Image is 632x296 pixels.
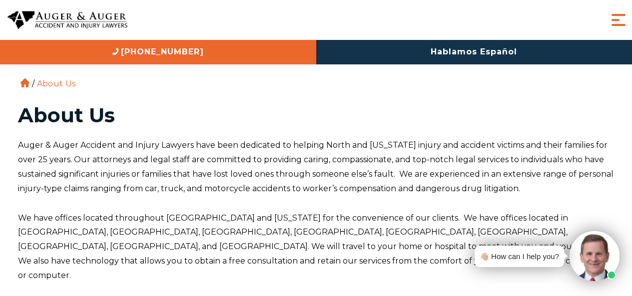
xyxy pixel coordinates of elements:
[7,11,127,29] img: Auger & Auger Accident and Injury Lawyers Logo
[18,213,607,280] span: We have offices located throughout [GEOGRAPHIC_DATA] and [US_STATE] for the convenience of our cl...
[34,79,78,88] li: About Us
[20,78,29,87] a: Home
[609,10,629,30] button: Menu
[480,250,559,263] div: 👋🏼 How can I help you?
[18,105,615,125] h1: About Us
[570,231,620,281] img: Intaker widget Avatar
[18,140,614,193] span: Auger & Auger Accident and Injury Lawyers have been dedicated to helping North and [US_STATE] inj...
